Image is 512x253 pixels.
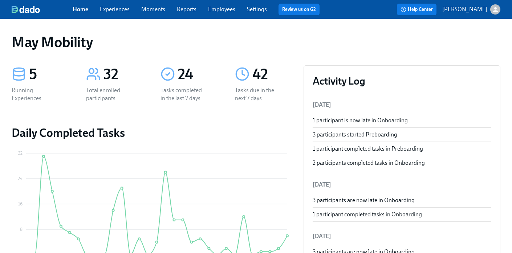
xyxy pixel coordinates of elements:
[313,74,491,87] h3: Activity Log
[18,201,23,207] tspan: 16
[178,65,218,83] div: 24
[12,126,292,140] h2: Daily Completed Tasks
[313,228,491,245] li: [DATE]
[160,86,207,102] div: Tasks completed in the last 7 days
[86,86,133,102] div: Total enrolled participants
[12,6,73,13] a: dado
[442,5,487,13] p: [PERSON_NAME]
[282,6,316,13] a: Review us on G2
[313,159,491,167] div: 2 participants completed tasks in Onboarding
[100,6,130,13] a: Experiences
[103,65,143,83] div: 32
[20,227,23,232] tspan: 8
[442,4,500,15] button: [PERSON_NAME]
[313,131,491,139] div: 3 participants started Preboarding
[141,6,165,13] a: Moments
[313,196,491,204] div: 3 participants are now late in Onboarding
[12,33,93,51] h1: May Mobility
[18,151,23,156] tspan: 32
[313,176,491,193] li: [DATE]
[313,101,331,108] span: [DATE]
[177,6,196,13] a: Reports
[73,6,88,13] a: Home
[208,6,235,13] a: Employees
[401,6,433,13] span: Help Center
[247,6,267,13] a: Settings
[313,211,491,219] div: 1 participant completed tasks in Onboarding
[12,6,40,13] img: dado
[313,117,491,125] div: 1 participant is now late in Onboarding
[252,65,292,83] div: 42
[235,86,281,102] div: Tasks due in the next 7 days
[397,4,436,15] button: Help Center
[18,176,23,181] tspan: 24
[313,145,491,153] div: 1 participant completed tasks in Preboarding
[29,65,69,83] div: 5
[12,86,58,102] div: Running Experiences
[279,4,320,15] button: Review us on G2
